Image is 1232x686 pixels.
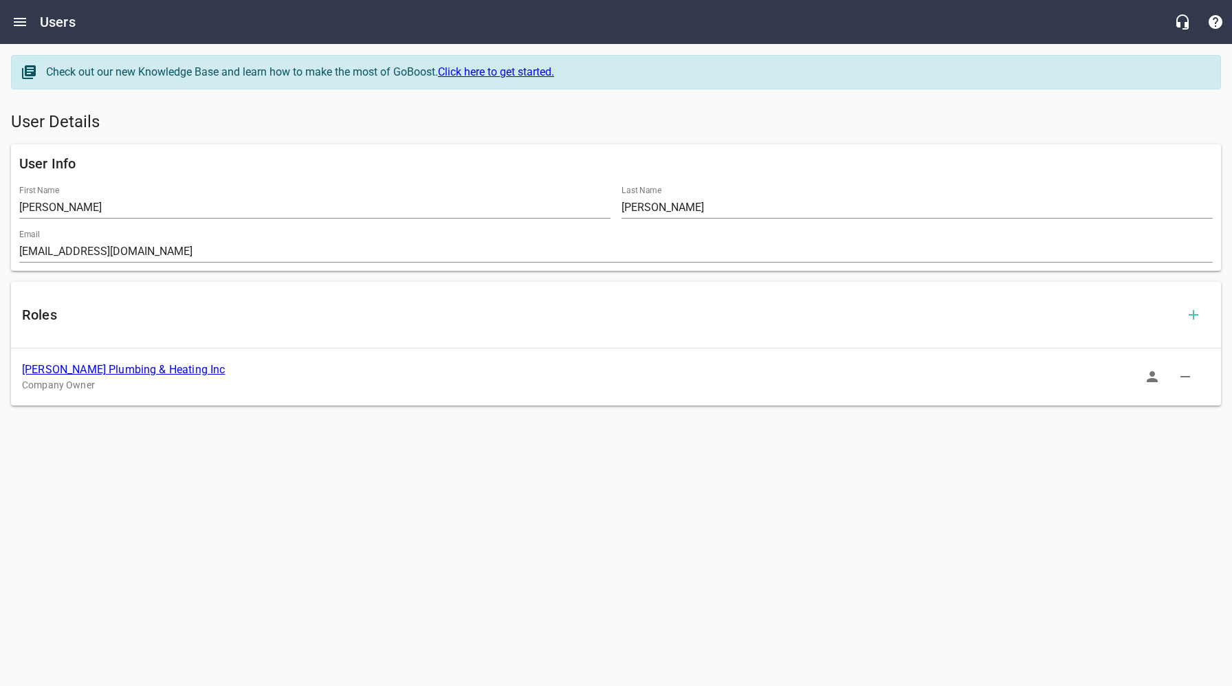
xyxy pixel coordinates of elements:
button: Add Role [1177,298,1210,331]
button: Sign In as Role [1136,360,1169,393]
button: Open drawer [3,5,36,38]
button: Live Chat [1166,5,1199,38]
a: [PERSON_NAME] Plumbing & Heating Inc [22,363,225,376]
label: Last Name [621,186,661,195]
h6: User Info [19,153,1213,175]
button: Support Portal [1199,5,1232,38]
h6: Users [40,11,76,33]
label: First Name [19,186,59,195]
label: Email [19,230,40,239]
p: Company Owner [22,378,1188,392]
button: Delete Role [1169,360,1202,393]
a: Click here to get started. [438,65,554,78]
div: Check out our new Knowledge Base and learn how to make the most of GoBoost. [46,64,1207,80]
h5: User Details [11,111,1221,133]
h6: Roles [22,304,1177,326]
